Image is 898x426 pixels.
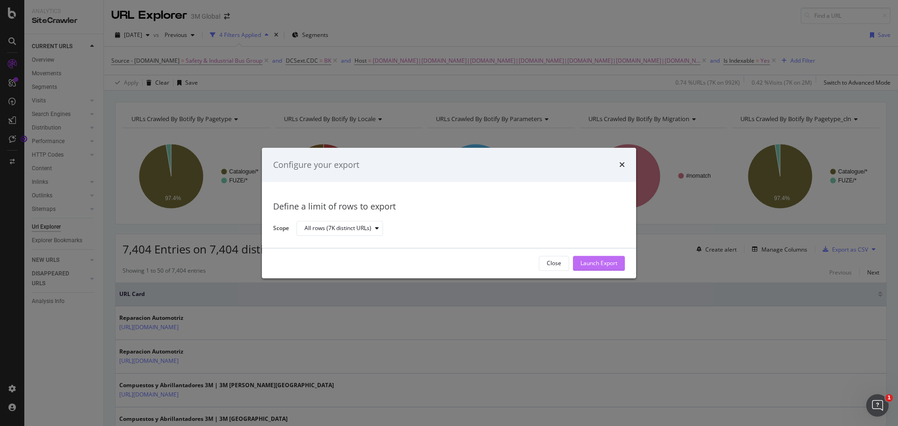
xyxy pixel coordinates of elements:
div: All rows (7K distinct URLs) [304,226,371,231]
button: All rows (7K distinct URLs) [297,221,383,236]
div: times [619,159,625,171]
div: Launch Export [580,260,617,267]
span: 1 [885,394,893,402]
div: Close [547,260,561,267]
div: modal [262,148,636,278]
div: Configure your export [273,159,359,171]
label: Scope [273,224,289,234]
iframe: Intercom live chat [866,394,889,417]
button: Launch Export [573,256,625,271]
div: Define a limit of rows to export [273,201,625,213]
button: Close [539,256,569,271]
